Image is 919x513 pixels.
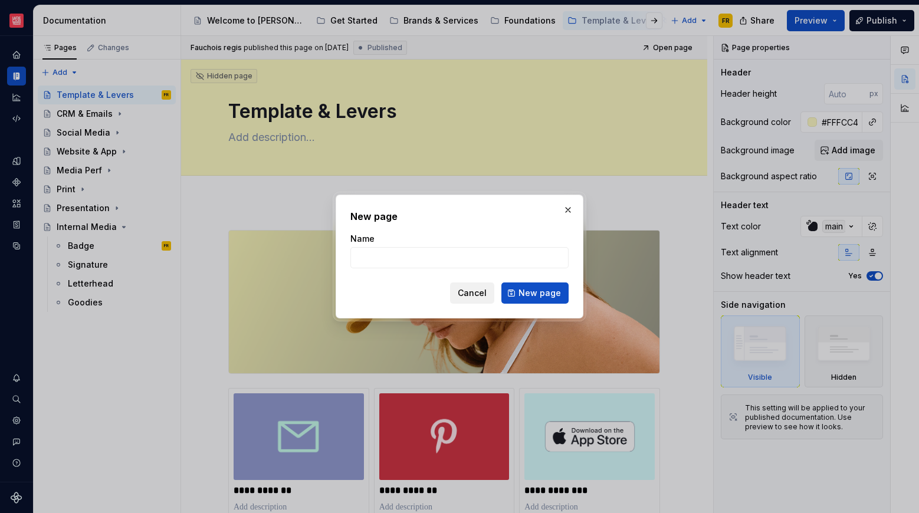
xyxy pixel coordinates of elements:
[518,287,561,299] span: New page
[450,282,494,304] button: Cancel
[350,209,569,223] h2: New page
[501,282,569,304] button: New page
[350,233,375,245] label: Name
[458,287,487,299] span: Cancel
